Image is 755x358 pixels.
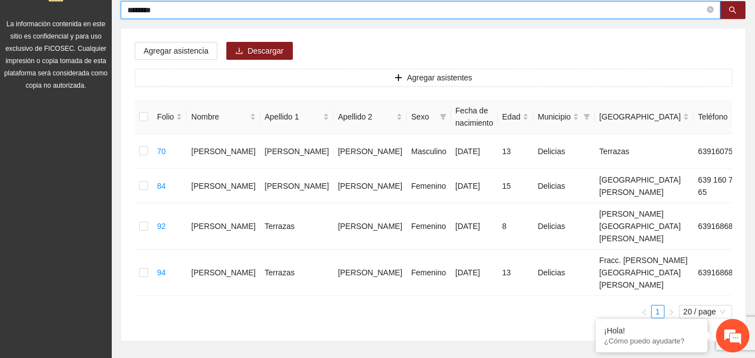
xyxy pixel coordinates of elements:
span: download [235,47,243,56]
td: Femenino [407,203,451,250]
div: Chatee con nosotros ahora [58,57,188,71]
span: Apellido 2 [338,111,394,123]
td: [DATE] [451,134,498,169]
div: Page Size [679,305,732,318]
span: left [641,309,648,316]
button: left [638,305,651,318]
td: Femenino [407,169,451,203]
td: [PERSON_NAME] [187,203,260,250]
span: Nombre [191,111,247,123]
td: [PERSON_NAME] [187,169,260,203]
td: 13 [498,250,534,296]
th: Colonia [595,100,694,134]
button: right [664,305,678,318]
span: Agregar asistentes [407,71,472,84]
td: Delicias [533,169,595,203]
td: [PERSON_NAME] [334,134,407,169]
td: [DATE] [451,169,498,203]
th: Teléfono [694,100,746,134]
button: search [720,1,745,19]
span: Agregar asistencia [144,45,208,57]
span: [GEOGRAPHIC_DATA] [599,111,681,123]
p: ¿Cómo puedo ayudarte? [604,337,699,345]
li: Previous Page [638,305,651,318]
a: 70 [157,147,166,156]
li: 1 [651,305,664,318]
th: Nombre [187,100,260,134]
td: [GEOGRAPHIC_DATA][PERSON_NAME] [595,169,694,203]
td: 13 [498,134,534,169]
td: 6391607565 [694,134,746,169]
span: Folio [157,111,174,123]
th: Fecha de nacimiento [451,100,498,134]
td: [PERSON_NAME] [334,203,407,250]
td: Terrazas [595,134,694,169]
span: close-circle [707,6,714,13]
td: [PERSON_NAME] [187,134,260,169]
a: 92 [157,222,166,231]
td: Fracc. [PERSON_NAME][GEOGRAPHIC_DATA][PERSON_NAME] [595,250,694,296]
span: Edad [502,111,521,123]
button: Agregar asistencia [135,42,217,60]
td: 6391686823 [694,203,746,250]
span: 20 / page [683,306,728,318]
td: 15 [498,169,534,203]
th: Municipio [533,100,595,134]
th: Folio [153,100,187,134]
textarea: Escriba su mensaje y pulse “Intro” [6,239,213,278]
button: downloadDescargar [226,42,293,60]
span: filter [583,113,590,120]
th: Edad [498,100,534,134]
span: plus [395,74,402,83]
td: [PERSON_NAME] [334,250,407,296]
td: Femenino [407,250,451,296]
td: Terrazas [260,203,334,250]
td: [DATE] [451,203,498,250]
span: close-circle [707,5,714,16]
span: filter [440,113,447,120]
td: Masculino [407,134,451,169]
div: ¡Hola! [604,326,699,335]
span: La información contenida en este sitio es confidencial y para uso exclusivo de FICOSEC. Cualquier... [4,20,108,89]
td: Delicias [533,134,595,169]
li: Next Page [664,305,678,318]
td: Delicias [533,203,595,250]
span: Apellido 1 [265,111,321,123]
span: filter [581,108,592,125]
a: 94 [157,268,166,277]
td: [DATE] [451,250,498,296]
th: Apellido 2 [334,100,407,134]
button: plusAgregar asistentes [135,69,732,87]
th: Apellido 1 [260,100,334,134]
td: [PERSON_NAME] [187,250,260,296]
td: [PERSON_NAME] [260,169,334,203]
div: Minimizar ventana de chat en vivo [183,6,210,32]
td: Terrazas [260,250,334,296]
a: 84 [157,182,166,190]
span: Municipio [538,111,571,123]
a: 1 [652,306,664,318]
span: Descargar [248,45,284,57]
td: 639 160 75 65 [694,169,746,203]
td: 8 [498,203,534,250]
span: search [729,6,737,15]
td: [PERSON_NAME][GEOGRAPHIC_DATA][PERSON_NAME] [595,203,694,250]
td: [PERSON_NAME] [334,169,407,203]
span: Sexo [411,111,435,123]
span: filter [438,108,449,125]
span: right [668,309,675,316]
td: 6391686823 [694,250,746,296]
td: Delicias [533,250,595,296]
td: [PERSON_NAME] [260,134,334,169]
span: Estamos en línea. [65,116,154,229]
